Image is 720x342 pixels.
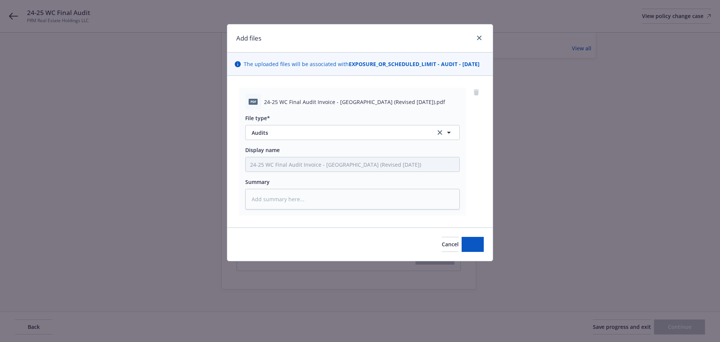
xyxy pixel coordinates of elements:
h1: Add files [236,33,261,43]
button: Auditsclear selection [245,125,460,140]
span: pdf [249,99,258,104]
a: close [475,33,484,42]
span: Add files [462,241,484,248]
span: File type* [245,115,270,122]
button: Add files [462,237,484,252]
span: 24-25 WC Final Audit Invoice - [GEOGRAPHIC_DATA] (Revised [DATE]).pdf [264,98,445,106]
button: Cancel [442,237,459,252]
span: The uploaded files will be associated with [244,60,480,68]
a: clear selection [435,128,444,137]
span: Display name [245,146,280,154]
span: Audits [252,129,425,137]
span: Summary [245,178,270,185]
strong: EXPOSURE_OR_SCHEDULED_LIMIT - AUDIT - [DATE] [349,60,480,68]
input: Add display name here... [246,157,459,172]
a: remove [472,88,481,97]
span: Cancel [442,241,459,248]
